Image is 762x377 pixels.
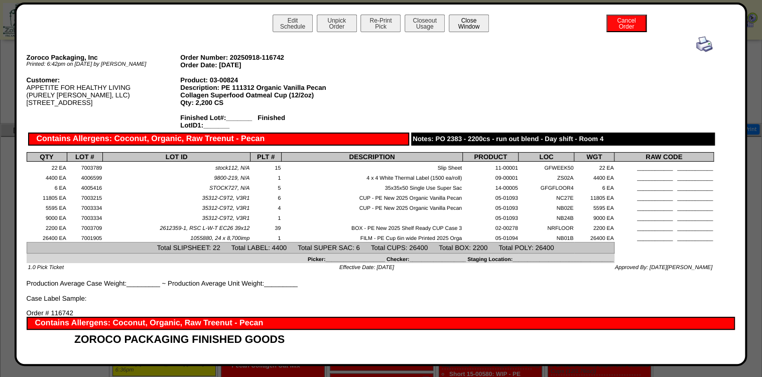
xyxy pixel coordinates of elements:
th: LOT # [67,153,102,162]
td: 4005416 [67,182,102,192]
td: NRFLOOR [519,222,574,232]
button: UnpickOrder [317,15,357,32]
div: Printed: 6:42pm on [DATE] by [PERSON_NAME] [27,61,181,67]
td: 5595 EA [574,202,614,212]
td: 15 [250,162,282,172]
td: ____________ ____________ [614,222,714,232]
td: 39 [250,222,282,232]
a: CloseWindow [448,23,490,30]
td: ____________ ____________ [614,182,714,192]
th: DESCRIPTION [282,153,463,162]
td: CUP - PE New 2025 Organic Vanilla Pecan [282,192,463,202]
td: ZOROCO PACKAGING FINISHED GOODS [44,330,357,346]
td: 2200 EA [574,222,614,232]
span: Effective Date: [DATE] [339,265,394,271]
td: 05-01093 [462,202,519,212]
td: NC27E [519,192,574,202]
td: 9000 EA [27,212,67,222]
td: 6 EA [574,182,614,192]
td: 4006599 [67,172,102,182]
th: RAW CODE [614,153,714,162]
td: 22 EA [27,162,67,172]
td: 5 [250,182,282,192]
td: 26400 EA [27,232,67,242]
th: WGT [574,153,614,162]
div: Customer: [27,76,181,84]
td: BOX - PE New 2025 Shelf Ready CUP Case 3 [282,222,463,232]
div: Zoroco Packaging, Inc [27,54,181,61]
div: APPETITE FOR HEALTHY LIVING (PURELY [PERSON_NAME], LLC) [STREET_ADDRESS] [27,76,181,106]
td: ____________ ____________ [614,212,714,222]
td: 1 [250,232,282,242]
td: Slip Sheet [282,162,463,172]
span: 35312-C9T2, V3R1 [202,215,250,221]
td: Total SLIPSHEET: 22 Total LABEL: 4400 Total SUPER SAC: 6 Total CUPS: 26400 Total BOX: 2200 Total ... [27,242,614,253]
td: ____________ ____________ [614,172,714,182]
th: PRODUCT [462,153,519,162]
td: 5595 EA [27,202,67,212]
td: 4 x 4 White Thermal Label (1500 ea/roll) [282,172,463,182]
td: CUP - PE New 2025 Organic Vanilla Pecan [282,202,463,212]
td: GFGFLOOR4 [519,182,574,192]
div: Contains Allergens: Coconut, Organic, Raw Treenut - Pecan [27,317,735,330]
div: Qty: 2,200 CS [180,99,334,106]
div: Product: 03-00824 [180,76,334,84]
td: 22 EA [574,162,614,172]
th: PLT # [250,153,282,162]
td: 14-00005 [462,182,519,192]
td: 1 [250,212,282,222]
th: QTY [27,153,67,162]
td: 7003709 [67,222,102,232]
th: LOT ID [103,153,250,162]
td: NB24B [519,212,574,222]
td: 4400 EA [27,172,67,182]
td: 2200 EA [27,222,67,232]
td: 05-01093 [462,192,519,202]
td: 09-00001 [462,172,519,182]
td: 7003215 [67,192,102,202]
td: NB02E [519,202,574,212]
td: 6 [250,192,282,202]
span: Approved By: [DATE][PERSON_NAME] [615,265,712,271]
div: Order Date: [DATE] [180,61,334,69]
td: 7001905 [67,232,102,242]
td: FILM - PE Cup 6in wide Printed 2025 Orga [282,232,463,242]
span: STOCK727, N/A [209,185,250,191]
td: 9000 EA [574,212,614,222]
td: ____________ ____________ [614,232,714,242]
th: LOC [519,153,574,162]
td: ____________ ____________ [614,202,714,212]
td: 7003334 [67,212,102,222]
div: Production Average Case Weight:_________ ~ Production Average Unit Weight:_________ Case Label Sa... [27,36,714,302]
td: 11805 EA [574,192,614,202]
img: print.gif [696,36,712,52]
button: CloseWindow [449,15,489,32]
span: 9800-219, N/A [214,175,249,181]
div: Order Number: 20250918-116742 [180,54,334,61]
button: Re-PrintPick [360,15,401,32]
td: ____________ ____________ [614,162,714,172]
td: 1 [250,172,282,182]
td: 11805 EA [27,192,67,202]
td: 05-01094 [462,232,519,242]
button: CancelOrder [606,15,647,32]
span: stock112, N/A [215,165,249,171]
td: NB01B [519,232,574,242]
div: Notes: PO 2383 - 2200cs - run out blend - Day shift - Room 4 [411,133,715,146]
div: Contains Allergens: Coconut, Organic, Raw Treenut - Pecan [28,133,410,146]
td: GFWEEK50 [519,162,574,172]
td: 4400 EA [574,172,614,182]
span: 1055880, 24 x 8,700imp [190,235,249,241]
td: Picker:____________________ Checker:___________________ Staging Location:________________________... [27,253,614,263]
span: 35312-C9T2, V3R1 [202,195,250,201]
td: ZS02A [519,172,574,182]
button: CloseoutUsage [405,15,445,32]
td: 11-00001 [462,162,519,172]
td: 26400 EA [574,232,614,242]
div: Finished Lot#:_______ Finished LotID1:_______ [180,114,334,129]
td: 02-00278 [462,222,519,232]
td: 7003789 [67,162,102,172]
td: 05-01093 [462,212,519,222]
td: 7003334 [67,202,102,212]
span: 1.0 Pick Ticket [28,265,64,271]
